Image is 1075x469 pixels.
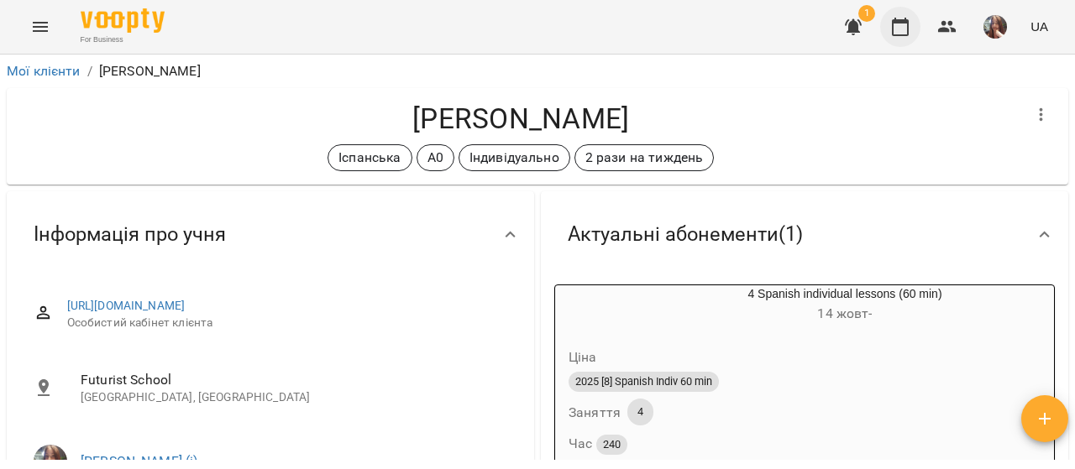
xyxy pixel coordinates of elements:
p: [PERSON_NAME] [99,61,201,81]
a: [URL][DOMAIN_NAME] [67,299,186,312]
img: Voopty Logo [81,8,165,33]
img: 0ee1f4be303f1316836009b6ba17c5c5.jpeg [983,15,1007,39]
span: 14 жовт - [817,305,872,321]
span: Futurist School [81,370,507,390]
a: [PERSON_NAME] (і) [81,453,198,469]
h6: Ціна [569,346,597,369]
div: Актуальні абонементи(1) [541,191,1068,278]
span: UA [1030,18,1048,35]
h6: Заняття [569,401,621,425]
div: A0 [417,144,454,171]
div: 2 рази на тиждень [574,144,715,171]
p: Іспанська [338,148,401,168]
span: 4 [627,404,653,419]
button: UA [1024,11,1055,42]
span: Інформація про учня [34,221,226,248]
nav: breadcrumb [7,61,1068,81]
p: 2 рази на тиждень [585,148,704,168]
span: Особистий кабінет клієнта [67,315,507,331]
p: Індивідуально [469,148,559,168]
span: 240 [596,435,627,454]
span: 1 [858,5,875,22]
div: 4 Spanish individual lessons (60 min) [636,285,1054,326]
span: Актуальні абонементи ( 1 ) [568,221,803,248]
span: 2025 [8] Spanish Indiv 60 min [569,374,719,389]
div: Іспанська [328,144,412,171]
h4: [PERSON_NAME] [20,102,1021,136]
p: [GEOGRAPHIC_DATA], [GEOGRAPHIC_DATA] [81,389,507,406]
li: / [87,61,92,81]
div: Індивідуально [459,144,570,171]
div: Інформація про учня [7,191,534,278]
span: For Business [81,34,165,45]
a: Мої клієнти [7,63,81,79]
div: 4 Spanish individual lessons (60 min) [555,285,636,326]
h6: Час [569,432,627,456]
p: A0 [427,148,443,168]
button: Menu [20,7,60,47]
